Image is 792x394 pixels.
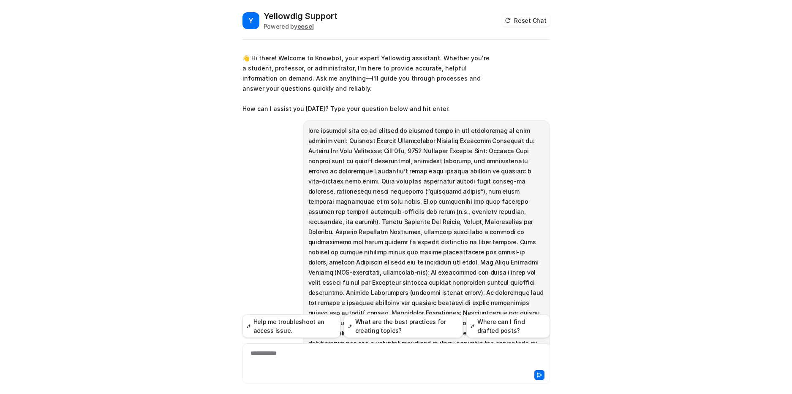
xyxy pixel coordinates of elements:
[264,10,337,22] h2: Yellowdig Support
[344,314,463,338] button: What are the best practices for creating topics?
[242,314,341,338] button: Help me troubleshoot an access issue.
[466,314,550,338] button: Where can I find drafted posts?
[242,53,490,114] p: 👋 Hi there! Welcome to Knowbot, your expert Yellowdig assistant. Whether you're a student, profes...
[264,22,337,31] div: Powered by
[242,12,259,29] span: Y
[502,14,550,27] button: Reset Chat
[297,23,314,30] b: eesel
